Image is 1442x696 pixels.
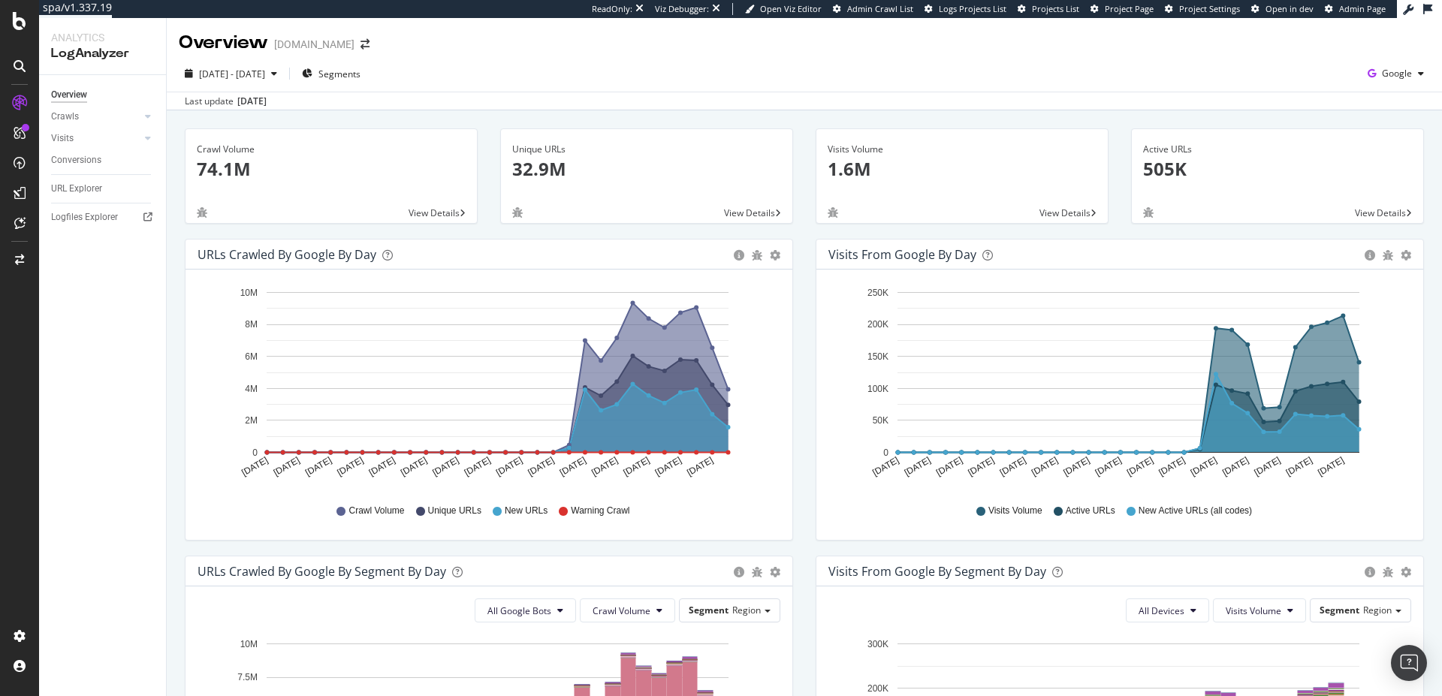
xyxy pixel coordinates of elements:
a: Crawls [51,109,140,125]
span: [DATE] - [DATE] [199,68,265,80]
button: Visits Volume [1213,598,1306,622]
div: bug [828,207,838,218]
div: Conversions [51,152,101,168]
span: Region [1363,604,1392,616]
a: Open Viz Editor [745,3,822,15]
div: circle-info [734,567,744,577]
span: New URLs [505,505,548,517]
span: View Details [409,206,460,219]
span: Project Page [1105,3,1154,14]
div: ReadOnly: [592,3,632,15]
text: [DATE] [653,455,683,478]
text: [DATE] [240,455,270,478]
a: Admin Page [1325,3,1386,15]
text: [DATE] [1189,455,1219,478]
text: 200K [867,683,888,694]
div: Overview [179,30,268,56]
span: All Google Bots [487,604,551,617]
span: Open in dev [1266,3,1314,14]
div: gear [1401,567,1411,577]
span: Google [1382,67,1412,80]
div: bug [1143,207,1154,218]
text: [DATE] [998,455,1028,478]
text: 250K [867,288,888,298]
text: [DATE] [1030,455,1060,478]
svg: A chart. [828,282,1406,490]
text: [DATE] [367,455,397,478]
a: Conversions [51,152,155,168]
text: [DATE] [1061,455,1091,478]
button: Google [1362,62,1430,86]
span: View Details [724,206,775,219]
p: 74.1M [197,156,466,182]
a: Overview [51,87,155,103]
div: A chart. [198,282,775,490]
div: URLs Crawled by Google by day [198,247,376,262]
text: 10M [240,639,258,649]
div: Crawl Volume [197,143,466,156]
button: Segments [296,62,367,86]
span: View Details [1039,206,1091,219]
text: 150K [867,351,888,362]
span: Projects List [1032,3,1079,14]
a: Visits [51,131,140,146]
span: Open Viz Editor [760,3,822,14]
text: 4M [245,384,258,394]
text: 6M [245,351,258,362]
text: [DATE] [1125,455,1155,478]
text: [DATE] [494,455,524,478]
text: [DATE] [1316,455,1346,478]
text: [DATE] [1253,455,1283,478]
span: Segments [318,68,360,80]
span: Region [732,604,761,616]
text: 10M [240,288,258,298]
text: [DATE] [870,455,900,478]
p: 505K [1143,156,1412,182]
div: bug [197,207,207,218]
div: Overview [51,87,87,103]
text: 200K [867,320,888,330]
div: Open Intercom Messenger [1391,645,1427,681]
span: Logs Projects List [939,3,1006,14]
text: [DATE] [526,455,556,478]
text: 0 [883,447,888,458]
div: [DOMAIN_NAME] [274,37,354,52]
text: [DATE] [622,455,652,478]
span: Segment [1320,604,1359,616]
text: [DATE] [463,455,493,478]
div: [DATE] [237,95,267,108]
span: Crawl Volume [593,604,650,617]
div: gear [770,250,780,261]
div: bug [512,207,523,218]
a: Admin Crawl List [833,3,913,15]
div: Visits [51,131,74,146]
p: 32.9M [512,156,781,182]
div: arrow-right-arrow-left [360,39,370,50]
a: Open in dev [1251,3,1314,15]
text: [DATE] [1157,455,1187,478]
text: [DATE] [1284,455,1314,478]
div: Visits from Google by day [828,247,976,262]
div: Visits Volume [828,143,1097,156]
span: Segment [689,604,729,616]
span: Unique URLs [428,505,481,517]
text: [DATE] [303,455,333,478]
a: URL Explorer [51,181,155,197]
text: 8M [245,320,258,330]
text: [DATE] [558,455,588,478]
div: bug [752,250,762,261]
span: Active URLs [1066,505,1115,517]
div: gear [770,567,780,577]
div: circle-info [1365,567,1375,577]
span: Visits Volume [988,505,1042,517]
text: 300K [867,639,888,649]
div: Analytics [51,30,154,45]
text: [DATE] [966,455,996,478]
button: [DATE] - [DATE] [179,62,283,86]
text: 50K [873,415,888,426]
text: [DATE] [934,455,964,478]
text: [DATE] [399,455,429,478]
div: bug [1383,567,1393,577]
a: Logfiles Explorer [51,209,155,225]
span: Admin Page [1339,3,1386,14]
